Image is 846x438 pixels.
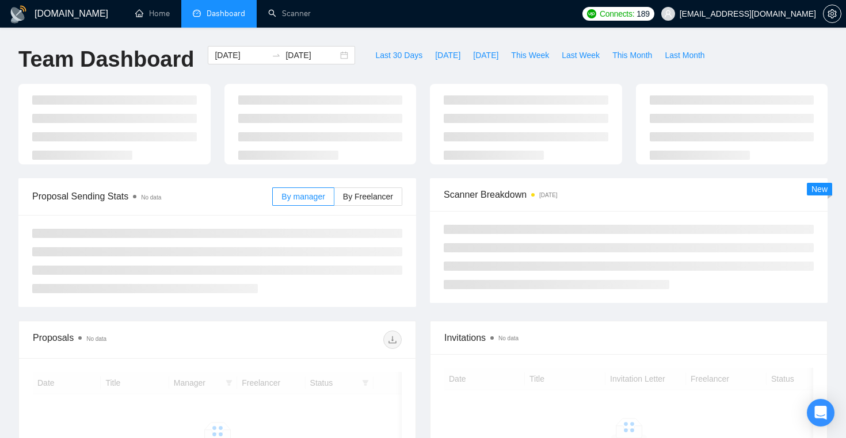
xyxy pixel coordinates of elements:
span: Scanner Breakdown [444,187,814,202]
span: No data [86,336,106,342]
button: [DATE] [429,46,467,64]
button: [DATE] [467,46,505,64]
a: searchScanner [268,9,311,18]
span: swap-right [272,51,281,60]
input: Start date [215,49,267,62]
button: Last Month [658,46,711,64]
button: This Month [606,46,658,64]
span: This Month [612,49,652,62]
span: user [664,10,672,18]
span: Last 30 Days [375,49,422,62]
span: Last Month [665,49,704,62]
button: setting [823,5,841,23]
time: [DATE] [539,192,557,198]
span: [DATE] [473,49,498,62]
span: [DATE] [435,49,460,62]
div: Open Intercom Messenger [807,399,834,427]
img: upwork-logo.png [587,9,596,18]
button: Last Week [555,46,606,64]
span: By manager [281,192,325,201]
span: No data [498,335,519,341]
span: By Freelancer [343,192,393,201]
span: This Week [511,49,549,62]
span: 189 [637,7,649,20]
span: Connects: [600,7,634,20]
span: Last Week [562,49,600,62]
span: dashboard [193,9,201,17]
h1: Team Dashboard [18,46,194,73]
span: to [272,51,281,60]
a: homeHome [135,9,170,18]
span: Dashboard [207,9,245,18]
input: End date [285,49,338,62]
span: New [811,185,828,194]
img: logo [9,5,28,24]
button: This Week [505,46,555,64]
span: Proposal Sending Stats [32,189,272,203]
button: Last 30 Days [369,46,429,64]
div: Proposals [33,331,218,349]
span: No data [141,194,161,201]
a: setting [823,9,841,18]
span: Invitations [444,331,813,345]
